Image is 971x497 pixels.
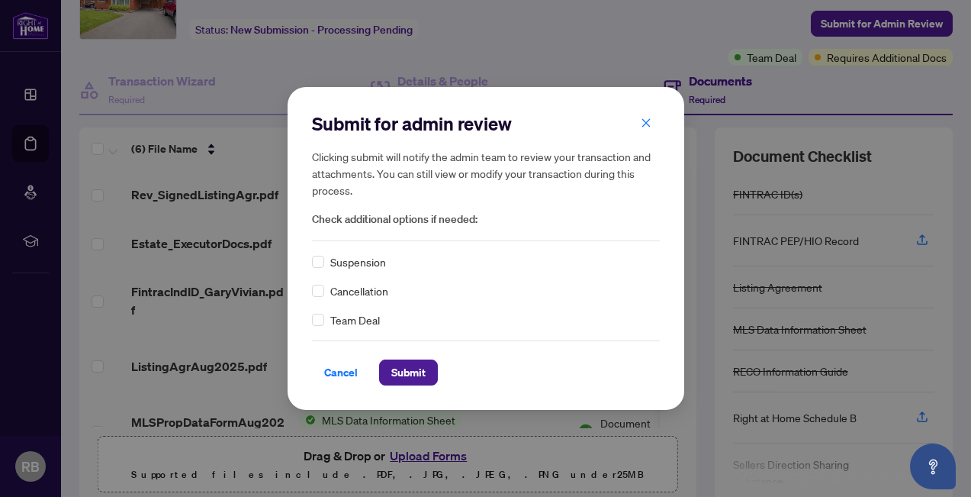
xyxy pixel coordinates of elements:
span: Check additional options if needed: [312,211,660,228]
button: Cancel [312,360,370,386]
button: Open asap [910,444,956,489]
span: Cancellation [330,282,388,299]
span: Submit [391,360,426,385]
span: Cancel [324,360,358,385]
span: close [641,118,651,128]
span: Team Deal [330,311,380,328]
button: Submit [379,360,438,386]
span: Suspension [330,253,386,270]
h5: Clicking submit will notify the admin team to review your transaction and attachments. You can st... [312,148,660,198]
h2: Submit for admin review [312,111,660,136]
